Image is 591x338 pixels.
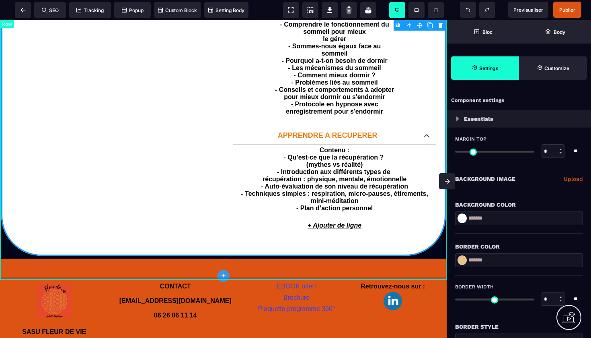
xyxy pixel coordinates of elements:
[455,174,515,184] p: Background Image
[513,7,543,13] span: Previsualiser
[455,136,486,142] span: Margin Top
[455,322,583,332] div: Border Style
[233,124,436,194] text: Contenu : - Qu’est-ce que la récupération ? (mythes vs réalité) - Introduction aux différents typ...
[479,65,499,71] strong: Settings
[42,7,59,13] span: SEO
[158,7,197,13] span: Custom Block
[447,20,519,44] span: Open Blocks
[22,308,86,315] b: SASU FLEUR DE VIE
[559,7,575,13] span: Publier
[258,285,335,292] a: Plaquette programme 360°
[482,29,492,35] strong: Bloc
[544,65,569,71] strong: Customize
[229,198,440,213] p: + Ajouter de ligne
[283,274,310,281] a: Brochure
[384,272,402,290] img: 1a59c7fc07b2df508e9f9470b57f58b2_Design_sans_titre_(2).png
[455,200,583,209] div: Background Color
[455,284,494,290] span: Border Width
[76,7,104,13] span: Tracking
[456,116,459,121] img: loading
[455,242,583,251] div: Border Color
[451,56,519,80] span: Settings
[302,2,318,18] span: Screenshot
[361,263,425,270] b: Retrouvez-nous sur :
[283,2,299,18] span: View components
[564,174,583,184] a: Upload
[208,7,244,13] span: Setting Body
[119,263,232,299] b: CONTACT [EMAIL_ADDRESS][DOMAIN_NAME] 06 26 06 11 14
[239,111,416,120] p: APPRENDRE A RECUPERER
[277,263,316,270] a: EBOOK offert
[447,93,591,108] div: Component settings
[554,29,565,35] strong: Body
[508,2,548,18] span: Preview
[464,114,493,124] p: Essentials
[519,56,587,80] span: Open Style Manager
[519,20,591,44] span: Open Layer Manager
[122,7,144,13] span: Popup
